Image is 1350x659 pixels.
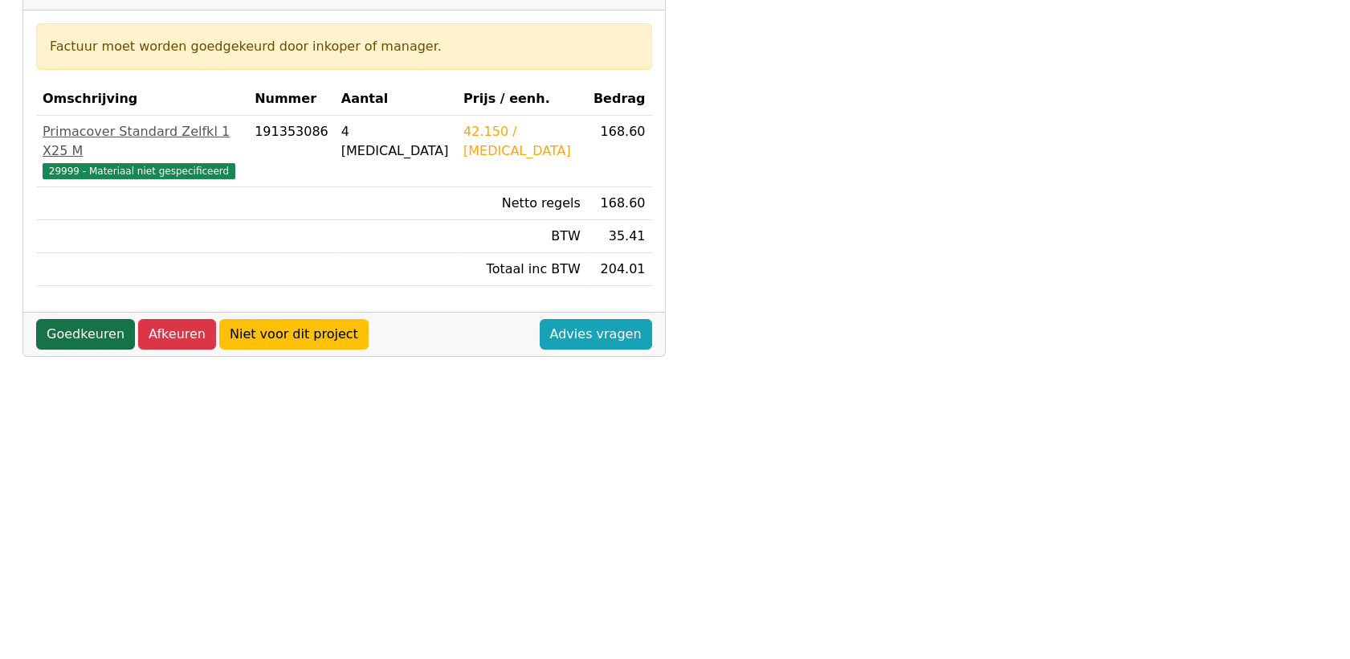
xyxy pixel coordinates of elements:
[43,122,242,161] div: Primacover Standard Zelfkl 1 X25 M
[219,319,369,350] a: Niet voor dit project
[43,122,242,180] a: Primacover Standard Zelfkl 1 X25 M29999 - Materiaal niet gespecificeerd
[463,122,581,161] div: 42.150 / [MEDICAL_DATA]
[457,83,587,116] th: Prijs / eenh.
[50,37,638,56] div: Factuur moet worden goedgekeurd door inkoper of manager.
[138,319,216,350] a: Afkeuren
[36,83,248,116] th: Omschrijving
[43,163,235,179] span: 29999 - Materiaal niet gespecificeerd
[457,253,587,286] td: Totaal inc BTW
[457,187,587,220] td: Netto regels
[587,116,652,187] td: 168.60
[248,116,335,187] td: 191353086
[587,253,652,286] td: 204.01
[587,83,652,116] th: Bedrag
[36,319,135,350] a: Goedkeuren
[335,83,457,116] th: Aantal
[587,187,652,220] td: 168.60
[248,83,335,116] th: Nummer
[341,122,451,161] div: 4 [MEDICAL_DATA]
[587,220,652,253] td: 35.41
[457,220,587,253] td: BTW
[540,319,652,350] a: Advies vragen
